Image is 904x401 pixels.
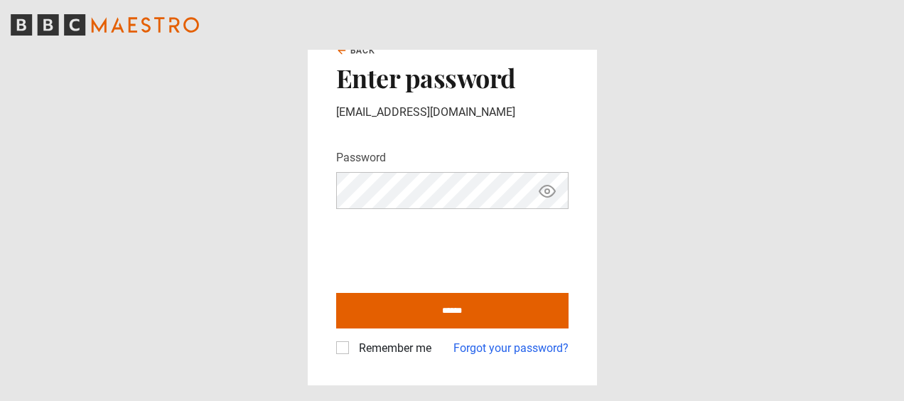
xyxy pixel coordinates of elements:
[353,340,431,357] label: Remember me
[453,340,569,357] a: Forgot your password?
[336,220,552,276] iframe: reCAPTCHA
[11,14,199,36] svg: BBC Maestro
[336,44,376,57] a: Back
[336,149,386,166] label: Password
[336,63,569,92] h2: Enter password
[350,44,376,57] span: Back
[336,104,569,121] p: [EMAIL_ADDRESS][DOMAIN_NAME]
[535,178,559,203] button: Show password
